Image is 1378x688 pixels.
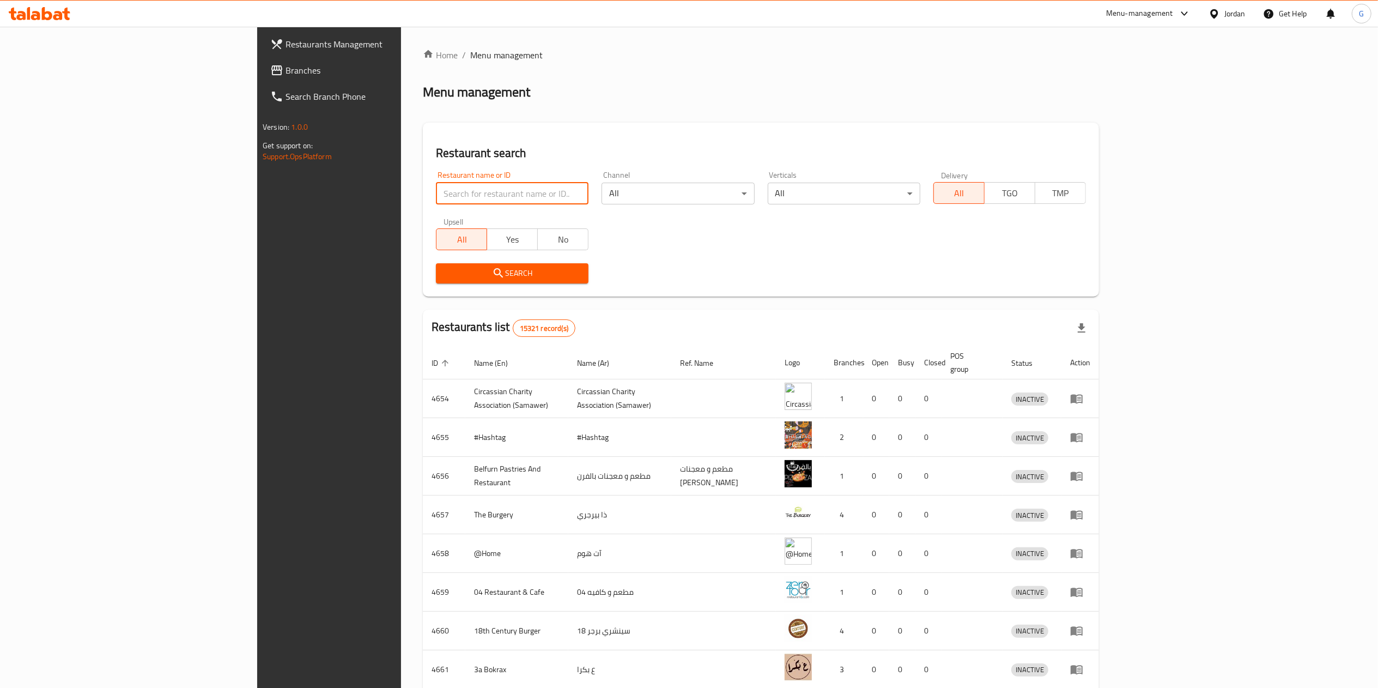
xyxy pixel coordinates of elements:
[889,534,915,573] td: 0
[436,263,588,283] button: Search
[441,232,483,248] span: All
[568,418,671,457] td: #Hashtag
[768,183,920,204] div: All
[785,421,812,449] img: #Hashtag
[825,418,863,457] td: 2
[568,534,671,573] td: آت هوم
[915,346,942,379] th: Closed
[465,573,568,612] td: 04 Restaurant & Cafe
[915,612,942,650] td: 0
[568,457,671,496] td: مطعم و معجنات بالفرن
[1070,586,1090,599] div: Menu
[465,612,568,650] td: 18th Century Burger
[776,346,825,379] th: Logo
[1070,663,1090,676] div: Menu
[263,138,313,153] span: Get support on:
[915,496,942,534] td: 0
[941,171,968,179] label: Delivery
[1224,8,1246,20] div: Jordan
[1011,509,1048,522] div: INACTIVE
[889,346,915,379] th: Busy
[950,349,990,376] span: POS group
[1035,182,1086,204] button: TMP
[262,57,487,83] a: Branches
[915,418,942,457] td: 0
[1061,346,1099,379] th: Action
[1070,547,1090,560] div: Menu
[291,120,308,134] span: 1.0.0
[1106,7,1173,20] div: Menu-management
[465,496,568,534] td: The Burgery
[487,228,538,250] button: Yes
[286,90,478,103] span: Search Branch Phone
[1040,185,1082,201] span: TMP
[602,183,754,204] div: All
[1011,625,1048,637] span: INACTIVE
[889,379,915,418] td: 0
[465,379,568,418] td: ​Circassian ​Charity ​Association​ (Samawer)
[989,185,1031,201] span: TGO
[1070,508,1090,521] div: Menu
[423,49,1099,62] nav: breadcrumb
[863,457,889,496] td: 0
[432,357,452,370] span: ID
[436,183,588,204] input: Search for restaurant name or ID..
[436,228,487,250] button: All
[889,496,915,534] td: 0
[863,573,889,612] td: 0
[465,457,568,496] td: Belfurn Pastries And Restaurant
[470,49,543,62] span: Menu management
[825,612,863,650] td: 4
[262,83,487,110] a: Search Branch Phone
[1070,392,1090,405] div: Menu
[863,418,889,457] td: 0
[680,357,727,370] span: Ref. Name
[825,379,863,418] td: 1
[1070,431,1090,444] div: Menu
[915,573,942,612] td: 0
[568,573,671,612] td: مطعم و كافيه 04
[1069,315,1095,341] div: Export file
[1011,547,1048,560] span: INACTIVE
[513,319,575,337] div: Total records count
[263,120,289,134] span: Version:
[785,460,812,487] img: Belfurn Pastries And Restaurant
[1011,470,1048,483] div: INACTIVE
[785,654,812,681] img: 3a Bokrax
[889,418,915,457] td: 0
[1011,663,1048,676] span: INACTIVE
[1011,625,1048,638] div: INACTIVE
[825,573,863,612] td: 1
[1011,586,1048,599] div: INACTIVE
[1011,393,1048,406] div: INACTIVE
[785,615,812,642] img: 18th Century Burger
[444,218,464,225] label: Upsell
[537,228,588,250] button: No
[863,346,889,379] th: Open
[785,538,812,565] img: @Home
[915,379,942,418] td: 0
[286,38,478,51] span: Restaurants Management
[542,232,584,248] span: No
[1011,432,1048,444] span: INACTIVE
[445,267,580,280] span: Search
[915,534,942,573] td: 0
[465,534,568,573] td: @Home
[568,612,671,650] td: 18 سينشري برجر
[785,576,812,603] img: 04 Restaurant & Cafe
[889,573,915,612] td: 0
[915,457,942,496] td: 0
[785,499,812,526] img: The Burgery
[491,232,533,248] span: Yes
[825,346,863,379] th: Branches
[1011,431,1048,444] div: INACTIVE
[785,383,812,410] img: ​Circassian ​Charity ​Association​ (Samawer)
[1011,393,1048,406] span: INACTIVE
[825,534,863,573] td: 1
[436,145,1086,161] h2: Restaurant search
[1070,624,1090,637] div: Menu
[1011,357,1047,370] span: Status
[474,357,522,370] span: Name (En)
[1070,469,1090,482] div: Menu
